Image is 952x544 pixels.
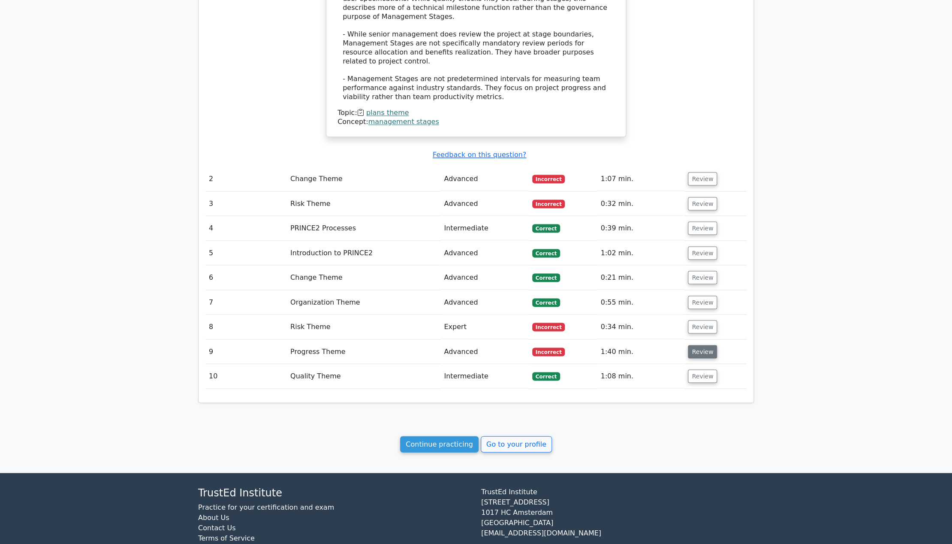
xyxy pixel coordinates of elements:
td: Risk Theme [287,314,440,339]
span: Correct [532,372,560,381]
div: Topic: [337,109,615,118]
span: Correct [532,298,560,307]
td: Expert [440,314,528,339]
a: plans theme [366,109,409,117]
td: 10 [205,364,287,388]
span: Correct [532,224,560,233]
td: 9 [205,339,287,364]
button: Review [688,345,717,358]
td: PRINCE2 Processes [287,216,440,240]
button: Review [688,172,717,185]
a: Continue practicing [400,436,479,452]
span: Correct [532,249,560,257]
h4: TrustEd Institute [198,487,471,499]
td: Advanced [440,166,528,191]
td: 7 [205,290,287,314]
td: 1:40 min. [597,339,684,364]
td: Intermediate [440,364,528,388]
td: 8 [205,314,287,339]
span: Correct [532,273,560,282]
div: Concept: [337,118,615,127]
a: About Us [198,513,229,521]
button: Review [688,369,717,383]
td: Introduction to PRINCE2 [287,241,440,265]
button: Review [688,197,717,210]
a: Terms of Service [198,534,255,542]
td: Change Theme [287,166,440,191]
td: 2 [205,166,287,191]
a: Go to your profile [481,436,552,452]
td: 6 [205,265,287,290]
button: Review [688,320,717,333]
td: Intermediate [440,216,528,240]
button: Review [688,246,717,260]
td: 1:07 min. [597,166,684,191]
td: 0:55 min. [597,290,684,314]
td: Risk Theme [287,191,440,216]
a: Contact Us [198,523,235,532]
a: Practice for your certification and exam [198,503,334,511]
td: Advanced [440,241,528,265]
a: Feedback on this question? [433,151,526,159]
td: 1:08 min. [597,364,684,388]
td: 0:34 min. [597,314,684,339]
span: Incorrect [532,348,565,356]
button: Review [688,271,717,284]
td: 5 [205,241,287,265]
span: Incorrect [532,323,565,331]
td: 4 [205,216,287,240]
td: 0:21 min. [597,265,684,290]
td: Advanced [440,339,528,364]
td: Advanced [440,191,528,216]
td: 0:32 min. [597,191,684,216]
a: management stages [368,118,439,126]
button: Review [688,296,717,309]
span: Incorrect [532,175,565,183]
span: Incorrect [532,199,565,208]
td: Quality Theme [287,364,440,388]
td: Change Theme [287,265,440,290]
td: 1:02 min. [597,241,684,265]
td: Advanced [440,265,528,290]
td: 3 [205,191,287,216]
td: Progress Theme [287,339,440,364]
button: Review [688,221,717,235]
td: Organization Theme [287,290,440,314]
td: 0:39 min. [597,216,684,240]
td: Advanced [440,290,528,314]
